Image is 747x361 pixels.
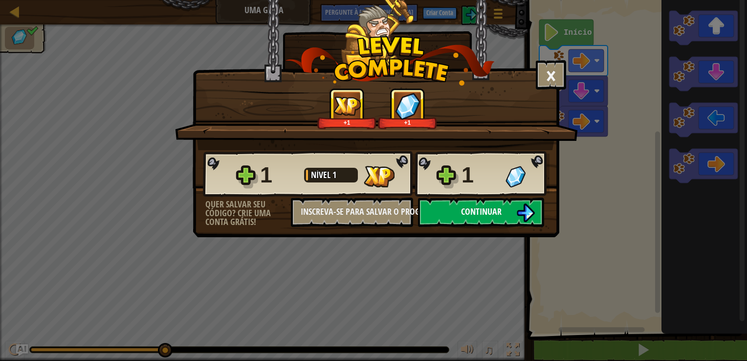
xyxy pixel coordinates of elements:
[395,92,420,119] img: Gemas Ganhas
[380,119,435,126] div: +1
[332,169,336,181] span: 1
[461,205,502,218] span: Continuar
[319,119,374,126] div: +1
[311,169,332,181] span: Nível
[418,198,544,227] button: Continuar
[291,198,413,227] button: Inscreva-se para salvar o progresso
[461,159,500,191] div: 1
[260,159,298,191] div: 1
[205,200,291,226] div: Quer salvar seu código? Crie uma conta grátis!
[333,96,361,115] img: XP Ganho
[505,166,526,187] img: Gemas Ganhas
[285,36,495,86] img: level_complete.png
[536,60,566,90] button: ×
[364,166,395,187] img: XP Ganho
[516,203,535,222] img: Continuar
